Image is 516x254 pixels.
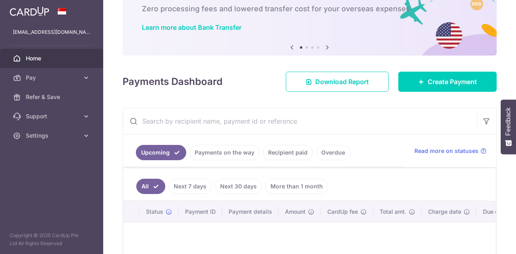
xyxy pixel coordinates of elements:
[26,93,79,101] span: Refer & Save
[398,72,497,92] a: Create Payment
[169,179,212,194] a: Next 7 days
[380,208,406,216] span: Total amt.
[428,208,461,216] span: Charge date
[316,145,350,160] a: Overdue
[263,145,313,160] a: Recipient paid
[123,74,223,89] h4: Payments Dashboard
[501,99,516,154] button: Feedback - Show survey
[505,107,512,136] span: Feedback
[136,145,186,160] a: Upcoming
[179,201,222,222] th: Payment ID
[13,28,90,36] p: [EMAIL_ADDRESS][DOMAIN_NAME]
[327,208,358,216] span: CardUp fee
[414,147,479,155] span: Read more on statuses
[146,208,163,216] span: Status
[483,208,507,216] span: Due date
[286,72,389,92] a: Download Report
[142,4,477,14] h6: Zero processing fees and lowered transfer cost for your overseas expenses
[315,77,369,87] span: Download Report
[414,147,487,155] a: Read more on statuses
[123,108,477,134] input: Search by recipient name, payment id or reference
[189,145,260,160] a: Payments on the way
[10,6,49,16] img: CardUp
[142,23,241,31] a: Learn more about Bank Transfer
[18,6,35,13] span: Help
[26,112,79,120] span: Support
[26,74,79,82] span: Pay
[285,208,306,216] span: Amount
[136,179,165,194] a: All
[26,54,79,62] span: Home
[222,201,279,222] th: Payment details
[215,179,262,194] a: Next 30 days
[428,77,477,87] span: Create Payment
[26,132,79,140] span: Settings
[265,179,328,194] a: More than 1 month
